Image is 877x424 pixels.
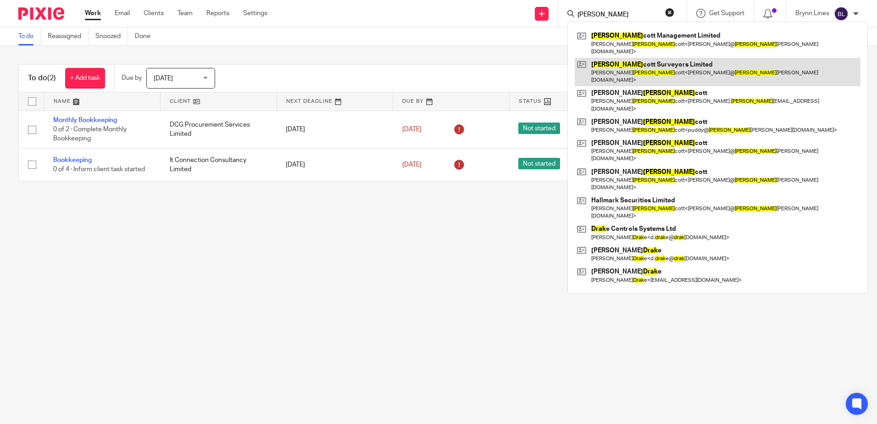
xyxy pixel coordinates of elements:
[28,73,56,83] h1: To do
[65,68,105,89] a: + Add task
[154,75,173,82] span: [DATE]
[402,126,422,133] span: [DATE]
[85,9,101,18] a: Work
[577,11,659,19] input: Search
[53,126,127,142] span: 0 of 2 · Complete Monthly Bookkeeping
[518,123,560,134] span: Not started
[277,148,393,181] td: [DATE]
[122,73,142,83] p: Due by
[665,8,674,17] button: Clear
[243,9,267,18] a: Settings
[48,28,89,45] a: Reassigned
[95,28,128,45] a: Snoozed
[53,117,117,123] a: Monthly Bookkeeping
[518,158,560,169] span: Not started
[795,9,829,18] p: Brynn Lines
[18,28,41,45] a: To do
[161,148,277,181] td: It Connection Consultancy Limited
[834,6,849,21] img: svg%3E
[402,162,422,168] span: [DATE]
[115,9,130,18] a: Email
[53,157,92,163] a: Bookkeeping
[47,74,56,82] span: (2)
[18,7,64,20] img: Pixie
[206,9,229,18] a: Reports
[277,111,393,148] td: [DATE]
[53,166,145,173] span: 0 of 4 · Inform client task started
[161,111,277,148] td: DCG Procurement Services Limited
[144,9,164,18] a: Clients
[709,10,744,17] span: Get Support
[135,28,157,45] a: Done
[178,9,193,18] a: Team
